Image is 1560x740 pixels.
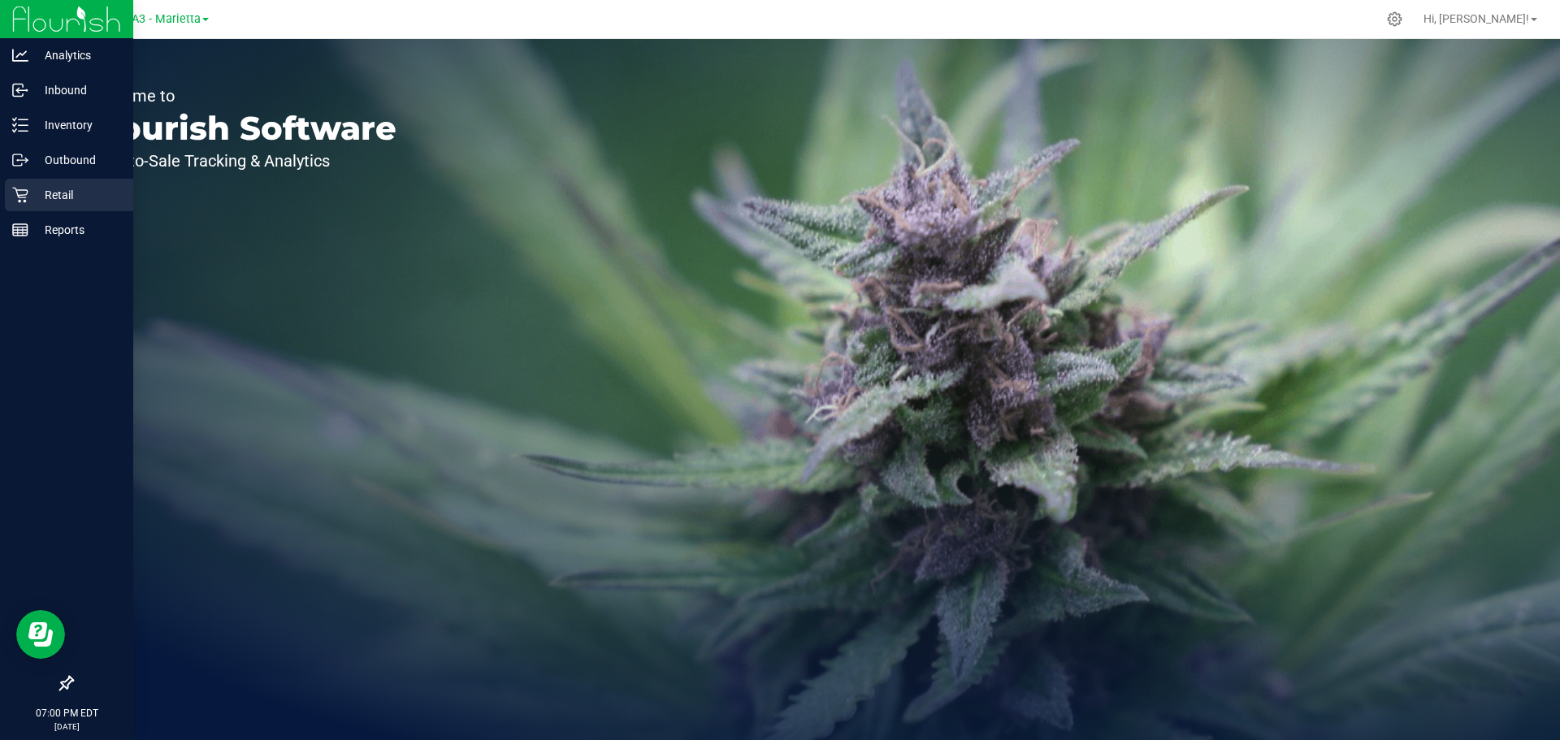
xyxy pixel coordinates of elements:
[7,721,126,733] p: [DATE]
[12,117,28,133] inline-svg: Inventory
[12,187,28,203] inline-svg: Retail
[12,47,28,63] inline-svg: Analytics
[1423,12,1529,25] span: Hi, [PERSON_NAME]!
[28,220,126,240] p: Reports
[28,115,126,135] p: Inventory
[28,185,126,205] p: Retail
[12,222,28,238] inline-svg: Reports
[123,12,201,26] span: GA3 - Marietta
[28,45,126,65] p: Analytics
[12,82,28,98] inline-svg: Inbound
[88,153,396,169] p: Seed-to-Sale Tracking & Analytics
[88,88,396,104] p: Welcome to
[7,706,126,721] p: 07:00 PM EDT
[12,152,28,168] inline-svg: Outbound
[88,112,396,145] p: Flourish Software
[1384,11,1405,27] div: Manage settings
[16,610,65,659] iframe: Resource center
[28,150,126,170] p: Outbound
[28,80,126,100] p: Inbound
